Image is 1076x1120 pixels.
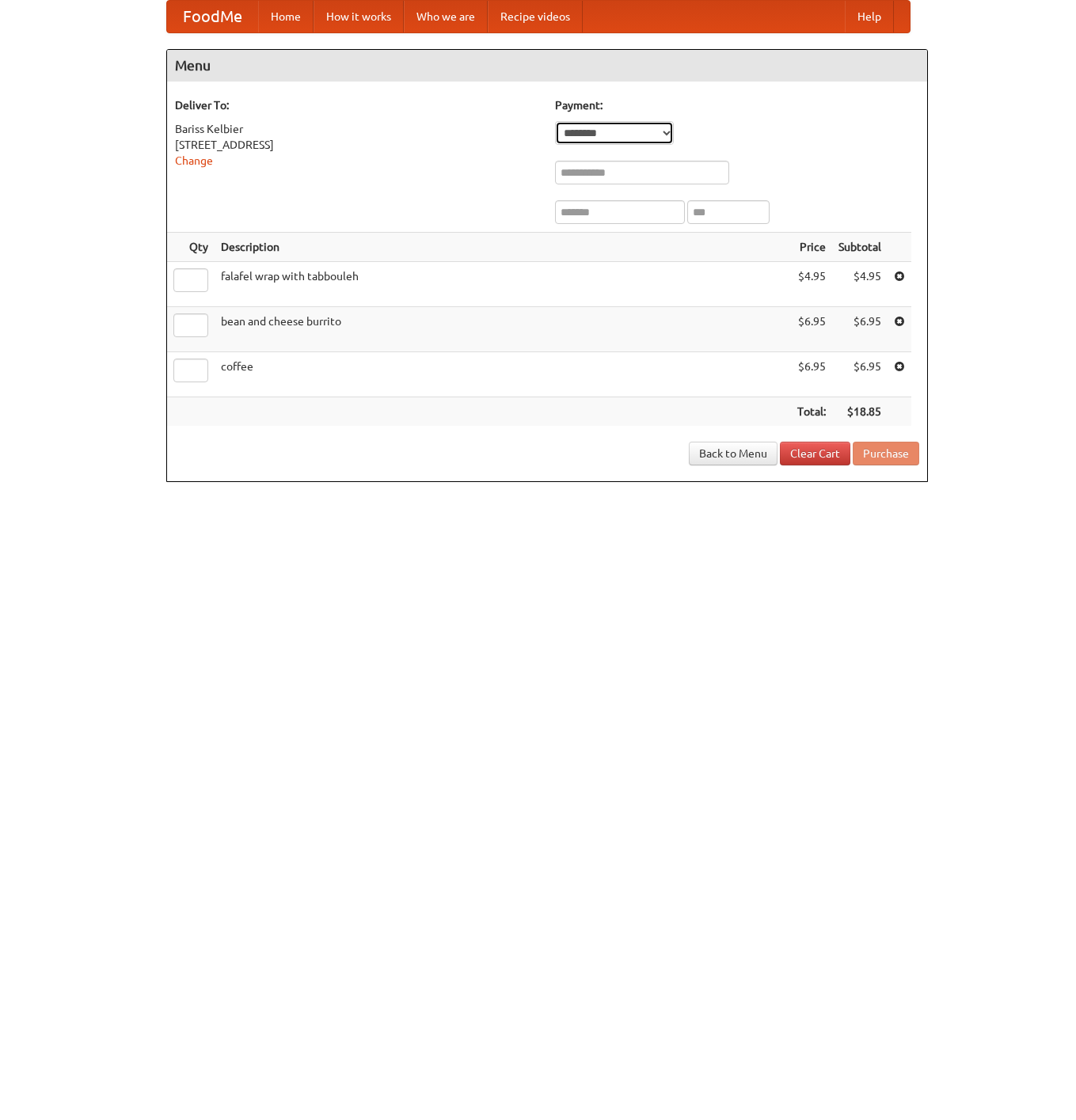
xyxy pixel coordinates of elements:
a: Who we are [404,1,488,32]
a: Recipe videos [488,1,583,32]
a: Change [175,154,213,167]
td: $6.95 [832,352,888,397]
button: Purchase [853,442,919,465]
td: $6.95 [832,307,888,352]
td: $4.95 [832,262,888,307]
td: $4.95 [791,262,832,307]
td: bean and cheese burrito [215,307,791,352]
a: Home [258,1,314,32]
td: coffee [215,352,791,397]
td: $6.95 [791,352,832,397]
th: Qty [167,233,215,262]
h5: Deliver To: [175,97,539,113]
th: Total: [791,397,832,427]
a: FoodMe [167,1,258,32]
h5: Payment: [555,97,919,113]
a: How it works [314,1,404,32]
div: Bariss Kelbier [175,121,539,137]
a: Back to Menu [689,442,778,465]
h4: Menu [167,50,927,82]
th: Subtotal [832,233,888,262]
td: $6.95 [791,307,832,352]
a: Clear Cart [780,442,850,465]
th: Description [215,233,791,262]
th: Price [791,233,832,262]
th: $18.85 [832,397,888,427]
a: Help [845,1,894,32]
td: falafel wrap with tabbouleh [215,262,791,307]
div: [STREET_ADDRESS] [175,137,539,153]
